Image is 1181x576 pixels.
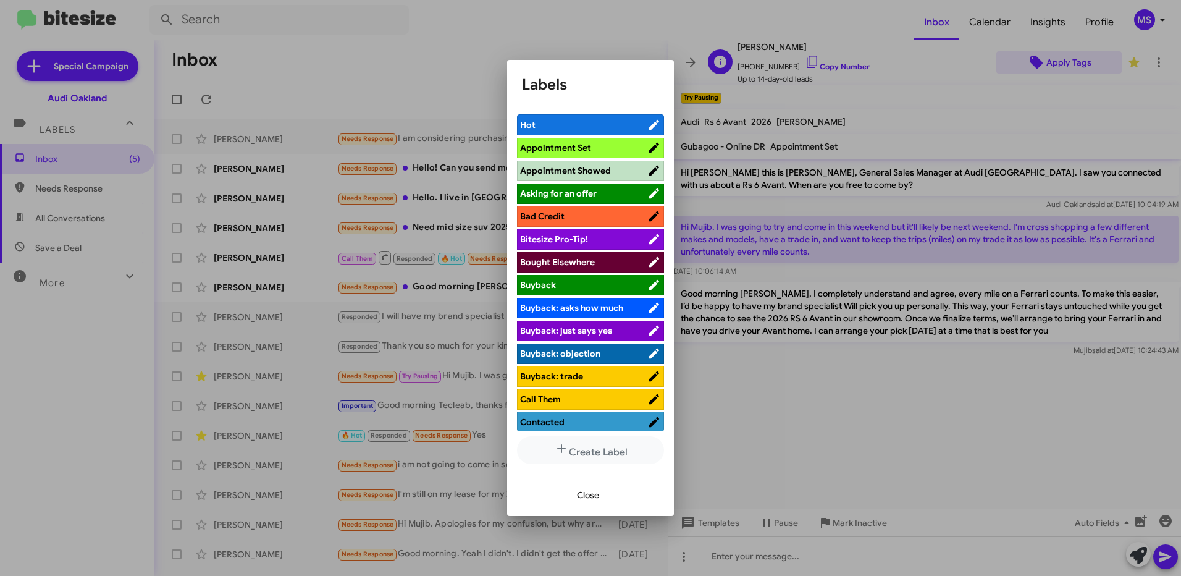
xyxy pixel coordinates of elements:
[520,348,600,359] span: Buyback: objection
[520,371,583,382] span: Buyback: trade
[522,75,659,95] h1: Labels
[567,484,609,506] button: Close
[520,165,611,176] span: Appointment Showed
[577,484,599,506] span: Close
[520,142,591,153] span: Appointment Set
[520,119,536,130] span: Hot
[520,256,595,268] span: Bought Elsewhere
[517,436,664,464] button: Create Label
[520,394,561,405] span: Call Them
[520,417,565,428] span: Contacted
[520,188,597,199] span: Asking for an offer
[520,279,556,290] span: Buyback
[520,211,565,222] span: Bad Credit
[520,325,612,336] span: Buyback: just says yes
[520,234,588,245] span: Bitesize Pro-Tip!
[520,302,623,313] span: Buyback: asks how much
